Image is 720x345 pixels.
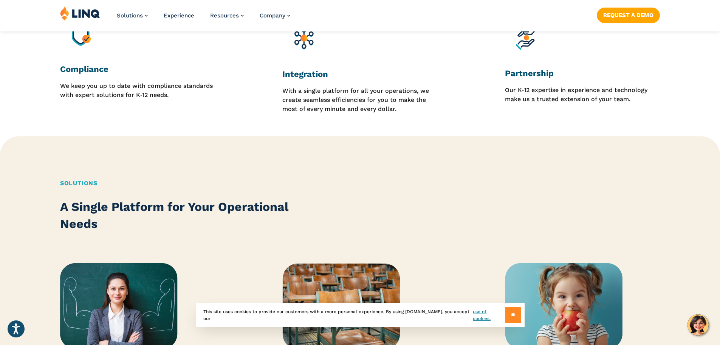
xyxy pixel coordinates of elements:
[117,12,148,19] a: Solutions
[60,179,660,188] h2: Solutions
[597,8,660,23] a: Request a Demo
[60,64,215,75] h3: Compliance
[60,198,300,233] h2: A Single Platform for Your Operational Needs
[60,6,100,20] img: LINQ | K‑12 Software
[687,314,709,336] button: Hello, have a question? Let’s chat.
[505,86,660,114] p: Our K‑12 expertise in experience and technology make us a trusted extension of your team.
[282,86,437,114] p: With a single platform for all your operations, we create seamless efficiencies for you to make t...
[260,12,285,19] span: Company
[117,6,290,31] nav: Primary Navigation
[597,6,660,23] nav: Button Navigation
[210,12,239,19] span: Resources
[117,12,143,19] span: Solutions
[60,81,215,114] p: We keep you up to date with compliance standards with expert solutions for K‑12 needs.
[473,308,505,322] a: use of cookies.
[210,12,244,19] a: Resources
[196,303,525,327] div: This site uses cookies to provide our customers with a more personal experience. By using [DOMAIN...
[282,69,437,80] h3: Integration
[260,12,290,19] a: Company
[164,12,194,19] a: Experience
[505,68,660,79] h3: Partnership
